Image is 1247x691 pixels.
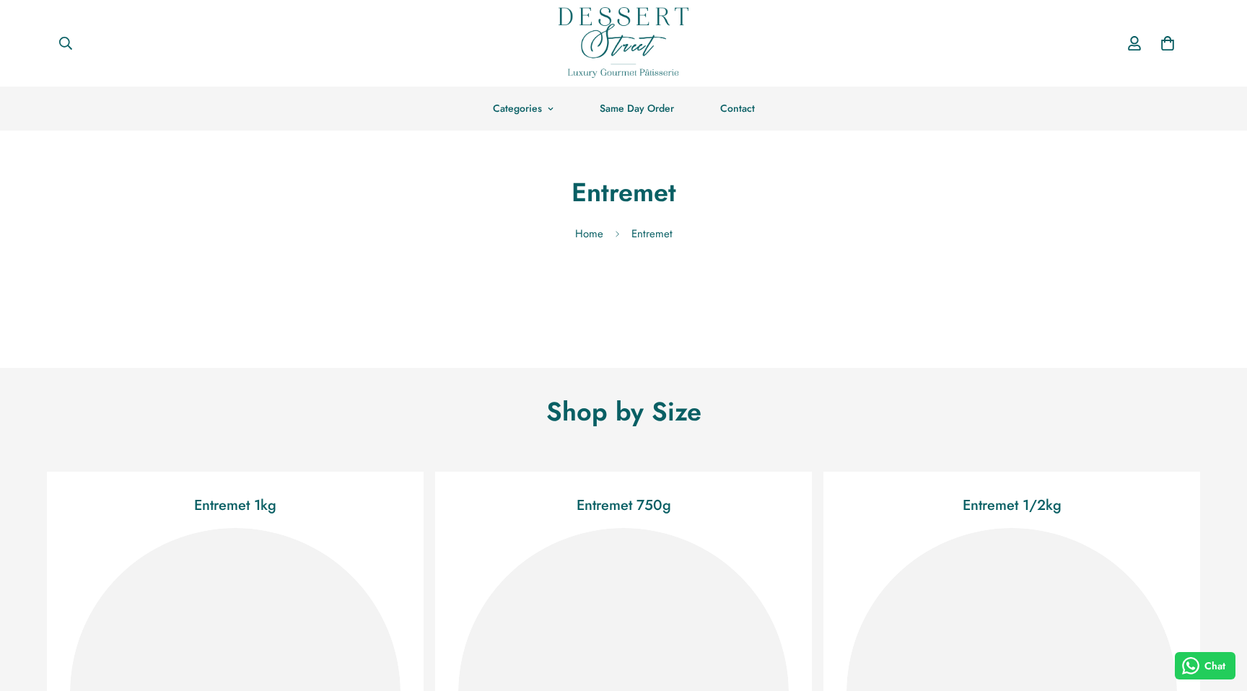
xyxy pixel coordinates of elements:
[559,7,688,78] img: Dessert Street
[577,495,671,516] a: Entremet 750g
[697,87,778,131] a: Contact
[183,175,1064,209] h1: Entremet
[1204,659,1225,674] span: Chat
[1175,652,1236,679] button: Chat
[1151,27,1184,60] a: 0
[963,495,1062,516] a: Entremet 1/2kg
[194,495,276,516] a: Entremet 1kg
[47,394,1200,428] h2: Shop by Size
[564,215,614,253] a: Home
[470,87,577,131] a: Categories
[47,27,84,59] button: Search
[1118,22,1151,64] a: Account
[577,87,697,131] a: Same Day Order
